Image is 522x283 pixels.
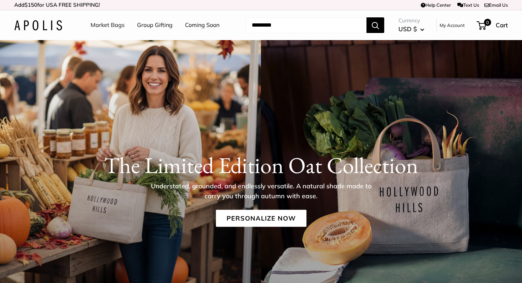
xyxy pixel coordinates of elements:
h1: The Limited Edition Oat Collection [14,152,508,179]
p: Understated, grounded, and endlessly versatile. A natural shade made to carry you through autumn ... [146,181,376,201]
span: Cart [496,21,508,29]
span: 0 [484,19,491,26]
a: Market Bags [91,20,125,30]
button: USD $ [398,23,424,35]
a: My Account [440,21,465,29]
a: Personalize Now [216,210,306,227]
span: USD $ [398,25,417,33]
a: Text Us [457,2,479,8]
a: 0 Cart [477,20,508,31]
span: $150 [25,1,37,8]
a: Coming Soon [185,20,219,30]
img: Apolis [14,20,62,30]
input: Search... [246,17,366,33]
a: Email Us [484,2,508,8]
a: Help Center [421,2,451,8]
a: Group Gifting [137,20,173,30]
span: Currency [398,16,424,26]
button: Search [366,17,384,33]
